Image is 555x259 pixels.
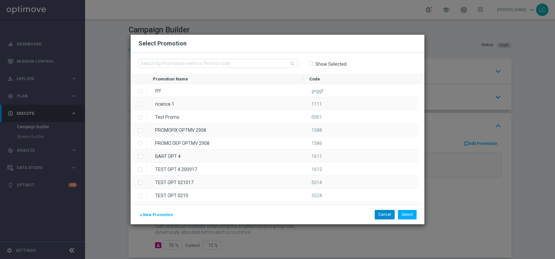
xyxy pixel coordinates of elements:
[138,40,187,47] h2: Select Promotion
[138,211,173,218] button: New Promotion
[312,141,322,146] span: 1586
[398,210,417,219] button: Select
[131,189,147,202] div: Press SPACE to select this row.
[309,77,320,81] span: Code
[147,189,303,201] div: TEST OPT 0210
[131,97,147,110] div: Press SPACE to select this row.
[147,84,418,97] div: Press SPACE to select this row.
[147,149,418,163] div: Press SPACE to select this row.
[147,123,418,136] div: Press SPACE to select this row.
[153,77,188,81] span: Promotion Name
[147,176,418,189] div: Press SPACE to select this row.
[147,163,418,176] div: Press SPACE to select this row.
[131,163,147,176] div: Press SPACE to select this row.
[131,136,147,149] div: Press SPACE to select this row.
[147,136,303,149] div: PROMO DEP OPTMV 2908
[290,61,295,67] i: search
[312,128,322,133] span: 1588
[375,210,395,219] button: Cancel
[312,101,322,107] span: 1111
[147,176,303,188] div: TEST OPT 021017
[147,123,303,136] div: PROMOFIX OPTMV 2908
[131,176,147,189] div: Press SPACE to select this row.
[312,193,322,198] span: 5524
[312,167,322,172] span: 1612
[147,136,418,149] div: Press SPACE to select this row.
[147,110,418,123] div: Press SPACE to select this row.
[147,149,303,162] div: BART OPT 4
[312,154,322,159] span: 1611
[147,202,418,215] div: Press SPACE to select this row.
[147,189,418,202] div: Press SPACE to select this row.
[131,202,147,215] div: Press SPACE to select this row.
[312,180,322,185] span: 5514
[139,213,143,217] i: add
[147,84,303,97] div: fff
[147,97,303,110] div: ricarica-1
[312,114,322,120] span: 0001
[315,61,347,67] label: Show Selected
[312,88,324,94] span: gvggf
[147,202,303,215] div: TEST OPT0310
[131,110,147,123] div: Press SPACE to select this row.
[147,97,418,110] div: Press SPACE to select this row.
[143,213,173,217] span: New Promotion
[131,149,147,163] div: Press SPACE to select this row.
[138,59,298,68] input: Search by Promotion name or Promo code
[147,163,303,175] div: TEST OPT 4 200917
[131,123,147,136] div: Press SPACE to select this row.
[147,110,303,123] div: Test Promo
[131,84,147,97] div: Press SPACE to select this row.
